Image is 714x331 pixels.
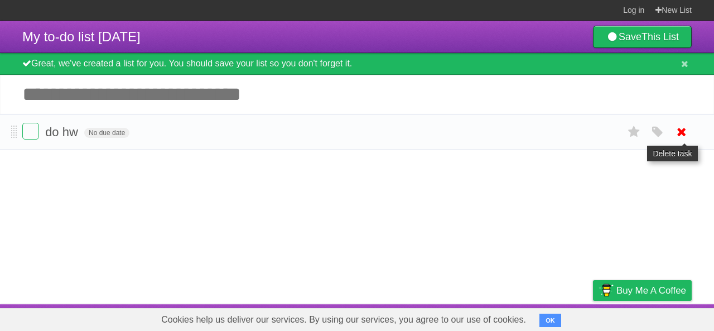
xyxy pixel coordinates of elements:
label: Done [22,123,39,140]
span: No due date [84,128,129,138]
b: This List [641,31,679,42]
label: Star task [624,123,645,141]
button: OK [539,314,561,327]
img: Buy me a coffee [599,281,614,300]
span: Cookies help us deliver our services. By using our services, you agree to our use of cookies. [150,309,537,331]
a: Terms [541,307,565,328]
a: Developers [481,307,527,328]
a: Suggest a feature [621,307,692,328]
span: My to-do list [DATE] [22,29,141,44]
a: Privacy [578,307,607,328]
a: SaveThis List [593,26,692,48]
span: Buy me a coffee [616,281,686,300]
span: do hw [45,125,81,139]
a: Buy me a coffee [593,280,692,301]
a: About [445,307,468,328]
